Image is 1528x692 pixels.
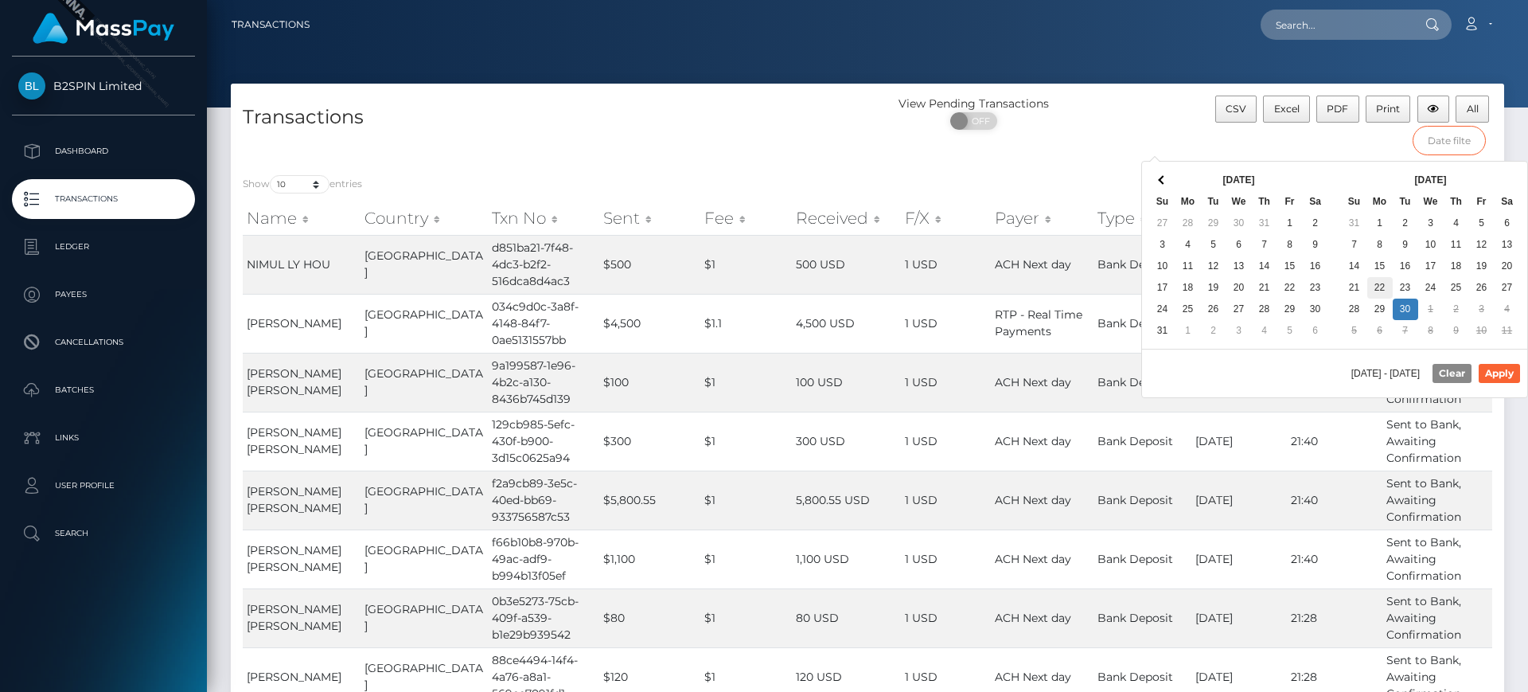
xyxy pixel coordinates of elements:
[361,353,488,412] td: [GEOGRAPHIC_DATA]
[1252,299,1277,320] td: 28
[1093,202,1191,234] th: Type: activate to sort column ascending
[361,235,488,294] td: [GEOGRAPHIC_DATA]
[247,366,341,397] span: [PERSON_NAME] [PERSON_NAME]
[959,112,999,130] span: OFF
[1303,213,1328,234] td: 2
[18,474,189,498] p: User Profile
[18,139,189,163] p: Dashboard
[901,235,991,294] td: 1 USD
[599,202,700,234] th: Sent: activate to sort column ascending
[1150,213,1175,234] td: 27
[1367,234,1393,256] td: 8
[1469,191,1495,213] th: Fr
[1201,213,1226,234] td: 29
[1479,364,1520,383] button: Apply
[1342,234,1367,256] td: 7
[599,412,700,471] td: $300
[700,530,792,588] td: $1
[18,330,189,354] p: Cancellations
[1226,299,1252,320] td: 27
[1393,299,1418,320] td: 30
[991,202,1093,234] th: Payer: activate to sort column ascending
[1382,471,1492,530] td: Sent to Bank, Awaiting Confirmation
[792,294,901,353] td: 4,500 USD
[995,434,1071,448] span: ACH Next day
[867,96,1080,112] div: View Pending Transactions
[270,175,329,194] select: Showentries
[488,530,600,588] td: f66b10b8-970b-49ac-adf9-b994b13f05ef
[12,466,195,506] a: User Profile
[792,353,901,412] td: 100 USD
[1367,299,1393,320] td: 29
[599,294,700,353] td: $4,500
[901,202,991,234] th: F/X: activate to sort column ascending
[1252,256,1277,277] td: 14
[1175,234,1201,256] td: 4
[12,131,195,171] a: Dashboard
[1303,234,1328,256] td: 9
[12,418,195,458] a: Links
[1456,96,1489,123] button: All
[1432,364,1471,383] button: Clear
[1287,588,1382,647] td: 21:28
[995,670,1071,684] span: ACH Next day
[1191,588,1287,647] td: [DATE]
[1417,96,1450,123] button: Column visibility
[12,227,195,267] a: Ledger
[18,187,189,211] p: Transactions
[599,530,700,588] td: $1,100
[1495,299,1520,320] td: 4
[361,294,488,353] td: [GEOGRAPHIC_DATA]
[1201,299,1226,320] td: 26
[1201,320,1226,342] td: 2
[247,543,341,574] span: [PERSON_NAME] [PERSON_NAME]
[1201,277,1226,299] td: 19
[1175,320,1201,342] td: 1
[1175,213,1201,234] td: 28
[995,493,1071,507] span: ACH Next day
[1366,96,1411,123] button: Print
[1277,277,1303,299] td: 22
[1175,191,1201,213] th: Mo
[488,294,600,353] td: 034c9d0c-3a8f-4148-84f7-0ae5131557bb
[247,257,330,272] span: NIMUL LY HOU
[1469,277,1495,299] td: 26
[1342,277,1367,299] td: 21
[18,235,189,259] p: Ledger
[1444,320,1469,342] td: 9
[1444,191,1469,213] th: Th
[1469,213,1495,234] td: 5
[488,471,600,530] td: f2a9cb89-3e5c-40ed-bb69-933756587c53
[1226,213,1252,234] td: 30
[247,425,341,456] span: [PERSON_NAME] [PERSON_NAME]
[1252,234,1277,256] td: 7
[1252,320,1277,342] td: 4
[488,235,600,294] td: d851ba21-7f48-4dc3-b2f2-516dca8d4ac3
[1261,10,1410,40] input: Search...
[1342,191,1367,213] th: Su
[1201,256,1226,277] td: 12
[1201,234,1226,256] td: 5
[1093,235,1191,294] td: Bank Deposit
[901,353,991,412] td: 1 USD
[1367,170,1495,191] th: [DATE]
[599,471,700,530] td: $5,800.55
[1201,191,1226,213] th: Tu
[232,8,310,41] a: Transactions
[1444,299,1469,320] td: 2
[1215,96,1257,123] button: CSV
[1393,234,1418,256] td: 9
[1393,213,1418,234] td: 2
[1093,471,1191,530] td: Bank Deposit
[1191,412,1287,471] td: [DATE]
[1495,191,1520,213] th: Sa
[1226,103,1246,115] span: CSV
[995,552,1071,566] span: ACH Next day
[1467,103,1479,115] span: All
[1495,234,1520,256] td: 13
[1287,530,1382,588] td: 21:40
[1418,213,1444,234] td: 3
[18,283,189,307] p: Payees
[1303,299,1328,320] td: 30
[243,175,362,194] label: Show entries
